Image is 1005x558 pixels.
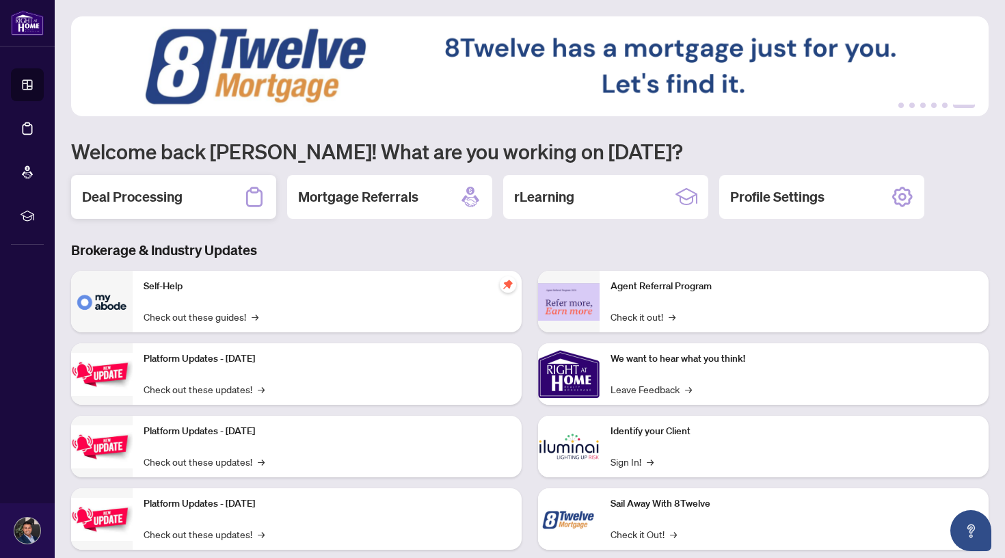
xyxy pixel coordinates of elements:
button: Open asap [950,510,991,551]
span: → [252,309,258,324]
span: pushpin [500,276,516,293]
h2: Deal Processing [82,187,183,207]
p: Agent Referral Program [611,279,978,294]
button: 4 [931,103,937,108]
span: → [258,527,265,542]
span: → [258,454,265,469]
a: Leave Feedback→ [611,382,692,397]
p: Identify your Client [611,424,978,439]
button: 1 [898,103,904,108]
img: We want to hear what you think! [538,343,600,405]
p: Sail Away With 8Twelve [611,496,978,511]
img: Platform Updates - July 21, 2025 [71,353,133,396]
h1: Welcome back [PERSON_NAME]! What are you working on [DATE]? [71,138,989,164]
a: Check out these updates!→ [144,454,265,469]
a: Check out these updates!→ [144,382,265,397]
h2: rLearning [514,187,574,207]
p: Self-Help [144,279,511,294]
span: → [670,527,677,542]
p: Platform Updates - [DATE] [144,424,511,439]
a: Check out these updates!→ [144,527,265,542]
img: Platform Updates - June 23, 2025 [71,498,133,541]
img: Profile Icon [14,518,40,544]
span: → [258,382,265,397]
button: 2 [909,103,915,108]
span: → [647,454,654,469]
a: Check it out!→ [611,309,675,324]
p: We want to hear what you think! [611,351,978,367]
img: Identify your Client [538,416,600,477]
a: Sign In!→ [611,454,654,469]
button: 5 [942,103,948,108]
h2: Profile Settings [730,187,825,207]
p: Platform Updates - [DATE] [144,351,511,367]
img: Sail Away With 8Twelve [538,488,600,550]
img: Agent Referral Program [538,283,600,321]
span: → [685,382,692,397]
button: 3 [920,103,926,108]
img: Self-Help [71,271,133,332]
button: 6 [953,103,975,108]
p: Platform Updates - [DATE] [144,496,511,511]
a: Check out these guides!→ [144,309,258,324]
img: Slide 5 [71,16,989,116]
a: Check it Out!→ [611,527,677,542]
span: → [669,309,675,324]
h2: Mortgage Referrals [298,187,418,207]
img: Platform Updates - July 8, 2025 [71,425,133,468]
img: logo [11,10,44,36]
h3: Brokerage & Industry Updates [71,241,989,260]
